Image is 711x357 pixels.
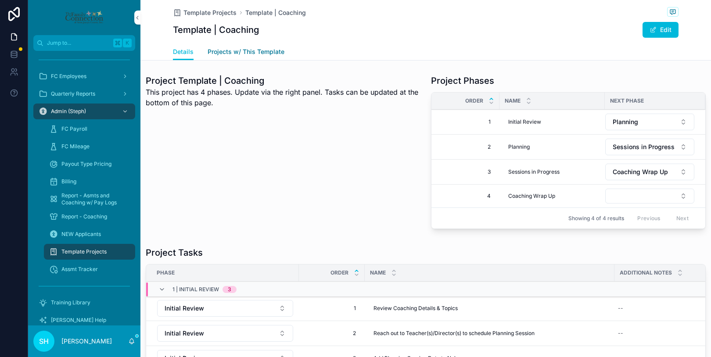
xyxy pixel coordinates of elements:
h1: Template | Coaching [173,24,259,36]
span: Sessions in Progress [508,168,560,175]
button: Select Button [157,300,293,317]
span: Planning [508,143,530,150]
a: Payout Type Pricing [44,156,135,172]
span: Reach out to Teacher(s)/Director(s) to schedule Planning Session [373,330,535,337]
span: Phase [157,269,175,276]
a: FC Employees [33,68,135,84]
span: Details [173,47,194,56]
span: FC Employees [51,73,86,80]
h1: Project Template | Coaching [146,75,420,87]
span: NEW Applicants [61,231,101,238]
button: Select Button [605,139,694,155]
span: 1 [308,305,356,312]
a: Quarterly Reports [33,86,135,102]
h1: Project Tasks [146,246,203,259]
button: Select Button [605,114,694,130]
span: 1 | Initial Review [172,286,219,293]
div: 3 [228,286,231,293]
a: FC Payroll [44,121,135,137]
span: K [124,39,131,46]
button: Jump to...K [33,35,135,51]
span: Coaching Wrap Up [508,193,555,200]
span: Initial Review [165,304,204,313]
span: Template Projects [183,8,237,17]
div: scrollable content [28,51,140,325]
img: App logo [65,11,104,25]
a: Admin (Steph) [33,104,135,119]
span: Report - Asmts and Coaching w/ Pay Logs [61,192,126,206]
button: Select Button [605,189,694,203]
span: Name [370,269,386,276]
span: Billing [61,178,76,185]
span: Projects w/ This Template [208,47,284,56]
span: Additional Notes [620,269,672,276]
a: Projects w/ This Template [208,44,284,61]
div: -- [618,305,623,312]
span: Assmt Tracker [61,266,98,273]
span: Coaching Wrap Up [613,168,668,176]
span: Payout Type Pricing [61,161,111,168]
span: 2 [308,330,356,337]
span: 3 [445,168,491,175]
span: Sessions in Progress [613,143,675,151]
span: Training Library [51,299,90,306]
span: Jump to... [47,39,110,46]
a: NEW Applicants [44,226,135,242]
span: Showing 4 of 4 results [568,215,624,222]
a: Billing [44,174,135,189]
span: Initial Review [165,329,204,338]
span: Quarterly Reports [51,90,95,97]
span: [PERSON_NAME] Help [51,317,106,324]
p: [PERSON_NAME] [61,337,112,346]
button: Select Button [157,325,293,342]
a: Report - Asmts and Coaching w/ Pay Logs [44,191,135,207]
span: Report - Coaching [61,213,107,220]
button: Edit [643,22,679,38]
a: Report - Coaching [44,209,135,225]
button: Select Button [605,164,694,180]
span: Name [505,97,521,104]
span: Order [330,269,348,276]
span: This project has 4 phases. Update via the right panel. Tasks can be updated at the bottom of this... [146,87,420,108]
span: Planning [613,118,638,126]
span: Next Phase [610,97,644,104]
span: Template Projects [61,248,107,255]
div: -- [618,330,623,337]
span: SH [39,336,49,346]
span: 2 [445,143,491,150]
a: Template Projects [44,244,135,260]
span: Admin (Steph) [51,108,86,115]
a: Details [173,44,194,61]
span: FC Mileage [61,143,90,150]
a: Template Projects [173,8,237,17]
span: Review Coaching Details & Topics [373,305,458,312]
span: 4 [445,193,491,200]
a: Template | Coaching [245,8,306,17]
a: Training Library [33,295,135,311]
span: FC Payroll [61,125,87,132]
span: 1 [445,118,491,125]
a: Assmt Tracker [44,261,135,277]
h1: Project Phases [431,75,494,87]
span: Order [465,97,483,104]
a: [PERSON_NAME] Help [33,312,135,328]
a: FC Mileage [44,139,135,154]
span: Initial Review [508,118,541,125]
